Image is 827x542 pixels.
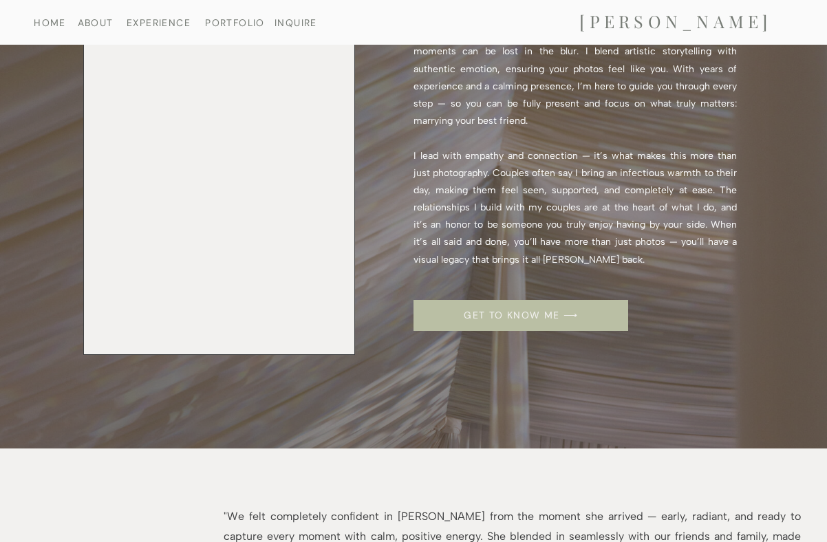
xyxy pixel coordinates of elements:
a: HOME [14,18,85,27]
a: INQUIRE [270,18,321,27]
a: PORTFOLIO [200,18,270,27]
a: EXPERIENCE [123,18,194,27]
a: [PERSON_NAME] [537,11,814,34]
a: GET TO KNOW ME ⟶ [449,310,594,321]
p: You’re not just planning a celebration — you’re creating the memory of a lifetime. Without the ri... [414,8,737,309]
a: ABOUT [60,18,131,27]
